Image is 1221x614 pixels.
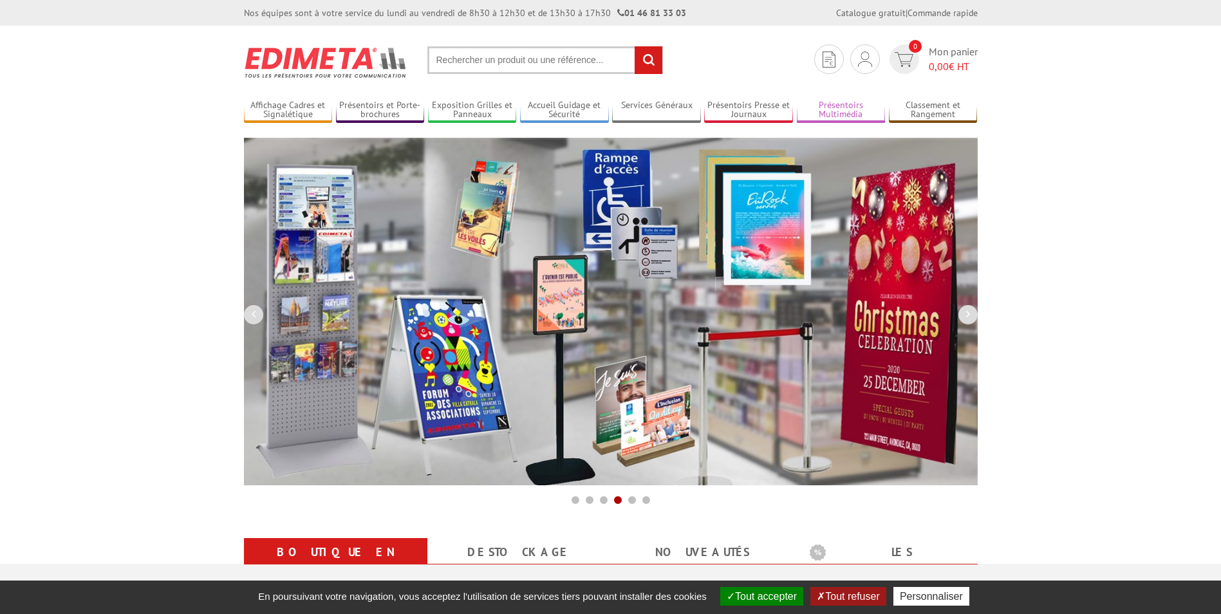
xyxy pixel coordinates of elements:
img: devis rapide [823,51,835,68]
a: Commande rapide [908,7,978,19]
a: nouveautés [626,541,779,564]
a: Présentoirs Presse et Journaux [704,100,793,121]
span: Mon panier [929,44,978,74]
a: Accueil Guidage et Sécurité [520,100,609,121]
img: devis rapide [895,52,913,67]
button: Tout refuser [810,587,886,606]
b: Les promotions [810,541,971,566]
input: Rechercher un produit ou une référence... [427,46,663,74]
span: En poursuivant votre navigation, vous acceptez l'utilisation de services tiers pouvant installer ... [252,591,713,602]
strong: 01 46 81 33 03 [617,7,686,19]
img: Présentoir, panneau, stand - Edimeta - PLV, affichage, mobilier bureau, entreprise [244,39,408,86]
a: Destockage [443,541,595,564]
a: Classement et Rangement [889,100,978,121]
a: Catalogue gratuit [836,7,906,19]
a: Services Généraux [612,100,701,121]
a: Affichage Cadres et Signalétique [244,100,333,121]
button: Tout accepter [720,587,803,606]
a: Exposition Grilles et Panneaux [428,100,517,121]
span: € HT [929,59,978,74]
span: 0,00 [929,60,949,73]
a: Présentoirs et Porte-brochures [336,100,425,121]
a: Présentoirs Multimédia [797,100,886,121]
span: 0 [909,40,922,53]
input: rechercher [635,46,662,74]
a: Les promotions [810,541,962,587]
a: devis rapide 0 Mon panier 0,00€ HT [886,44,978,74]
img: devis rapide [858,51,872,67]
a: Boutique en ligne [259,541,412,587]
div: | [836,6,978,19]
div: Nos équipes sont à votre service du lundi au vendredi de 8h30 à 12h30 et de 13h30 à 17h30 [244,6,686,19]
button: Personnaliser (fenêtre modale) [893,587,969,606]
